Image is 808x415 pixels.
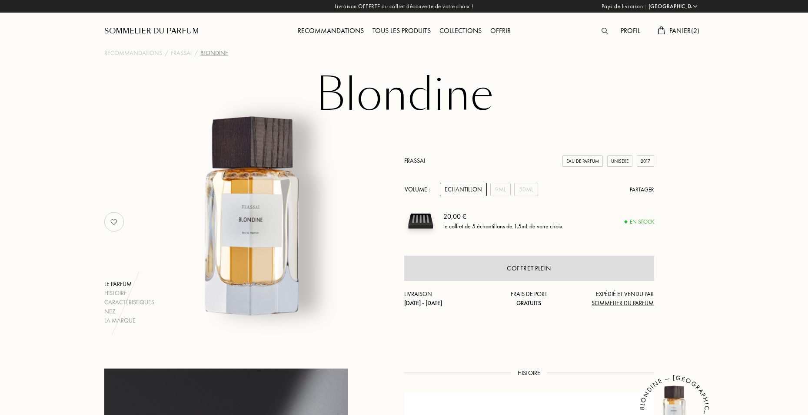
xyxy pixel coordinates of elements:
span: Gratuits [516,299,541,307]
img: search_icn.svg [602,28,608,34]
img: cart.svg [658,26,665,34]
img: Blondine Frassai [146,110,362,325]
div: Partager [630,185,654,194]
div: Offrir [486,26,515,37]
span: Panier ( 2 ) [669,26,700,35]
div: Le parfum [104,280,154,289]
div: Eau de Parfum [562,155,603,167]
span: Sommelier du Parfum [592,299,654,307]
img: arrow_w.png [692,3,698,10]
div: Echantillon [440,183,487,196]
a: Profil [616,26,645,35]
div: Collections [435,26,486,37]
div: Frais de port [487,290,571,308]
div: 9mL [490,183,511,196]
a: Recommandations [104,49,162,58]
div: Expédié et vendu par [571,290,654,308]
div: Livraison [404,290,488,308]
div: / [165,49,168,58]
div: La marque [104,316,154,325]
div: Volume : [404,183,435,196]
div: 50mL [514,183,538,196]
a: Frassai [404,157,425,165]
div: Histoire [104,289,154,298]
h1: Blondine [187,71,622,119]
a: Collections [435,26,486,35]
div: 2017 [637,155,654,167]
a: Frassai [171,49,192,58]
div: Profil [616,26,645,37]
div: Coffret plein [507,263,551,273]
div: 20,00 € [443,211,562,222]
div: En stock [625,217,654,226]
a: Tous les produits [368,26,435,35]
div: Caractéristiques [104,298,154,307]
a: Recommandations [293,26,368,35]
div: le coffret de 5 échantillons de 1.5mL de votre choix [443,222,562,231]
a: Offrir [486,26,515,35]
div: / [194,49,198,58]
div: Unisexe [607,155,632,167]
span: Pays de livraison : [602,2,646,11]
img: no_like_p.png [105,213,123,231]
div: Recommandations [293,26,368,37]
span: [DATE] - [DATE] [404,299,442,307]
a: Sommelier du Parfum [104,26,199,36]
img: sample box [404,205,437,237]
div: Nez [104,307,154,316]
div: Blondine [200,49,228,58]
div: Tous les produits [368,26,435,37]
